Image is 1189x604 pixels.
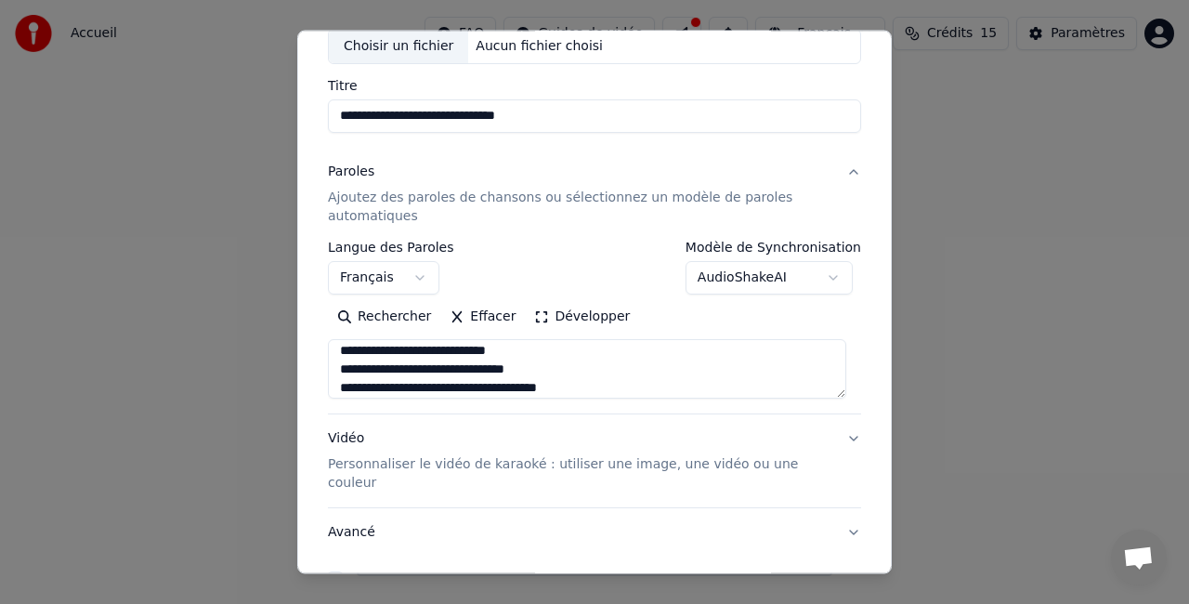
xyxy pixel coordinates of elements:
[328,241,861,414] div: ParolesAjoutez des paroles de chansons ou sélectionnez un modèle de paroles automatiques
[328,302,440,332] button: Rechercher
[329,31,468,64] div: Choisir un fichier
[350,572,726,585] label: J'accepte la
[328,163,374,181] div: Paroles
[440,302,525,332] button: Effacer
[328,79,861,92] label: Titre
[432,572,726,585] button: J'accepte la
[328,414,861,507] button: VidéoPersonnaliser le vidéo de karaoké : utiliser une image, une vidéo ou une couleur
[686,241,861,254] label: Modèle de Synchronisation
[328,455,831,492] p: Personnaliser le vidéo de karaoké : utiliser une image, une vidéo ou une couleur
[468,38,610,57] div: Aucun fichier choisi
[328,189,831,226] p: Ajoutez des paroles de chansons ou sélectionnez un modèle de paroles automatiques
[328,429,831,492] div: Vidéo
[328,508,861,557] button: Avancé
[328,148,861,241] button: ParolesAjoutez des paroles de chansons ou sélectionnez un modèle de paroles automatiques
[328,241,454,254] label: Langue des Paroles
[525,302,639,332] button: Développer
